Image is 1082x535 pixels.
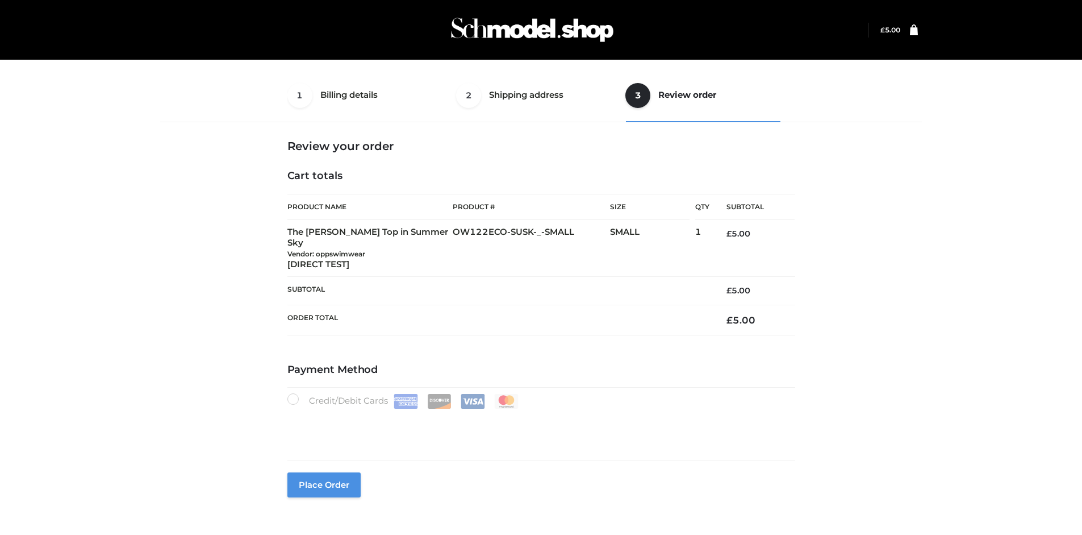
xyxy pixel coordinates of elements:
img: Mastercard [494,394,519,409]
th: Subtotal [287,277,710,305]
td: OW122ECO-SUSK-_-SMALL [453,220,610,277]
iframe: Secure payment input frame [285,407,793,448]
h3: Review your order [287,139,795,153]
img: Visa [461,394,485,409]
img: Schmodel Admin 964 [447,7,617,52]
bdi: 5.00 [726,285,750,296]
th: Qty [695,194,709,220]
th: Product # [453,194,610,220]
span: £ [726,229,732,239]
small: Vendor: oppswimwear [287,250,365,258]
td: SMALL [610,220,695,277]
span: £ [726,314,733,326]
img: Discover [427,394,452,409]
bdi: 5.00 [880,26,900,34]
th: Subtotal [709,194,795,220]
span: £ [880,26,885,34]
th: Order Total [287,305,710,335]
td: 1 [695,220,709,277]
h4: Payment Method [287,364,795,376]
th: Product Name [287,194,453,220]
bdi: 5.00 [726,229,750,239]
img: Amex [394,394,418,409]
bdi: 5.00 [726,314,755,326]
th: Size [610,194,690,220]
td: The [PERSON_NAME] Top in Summer Sky [DIRECT TEST] [287,220,453,277]
h4: Cart totals [287,170,795,183]
label: Credit/Debit Cards [287,393,520,409]
button: Place order [287,472,361,497]
a: £5.00 [880,26,900,34]
span: £ [726,285,732,296]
